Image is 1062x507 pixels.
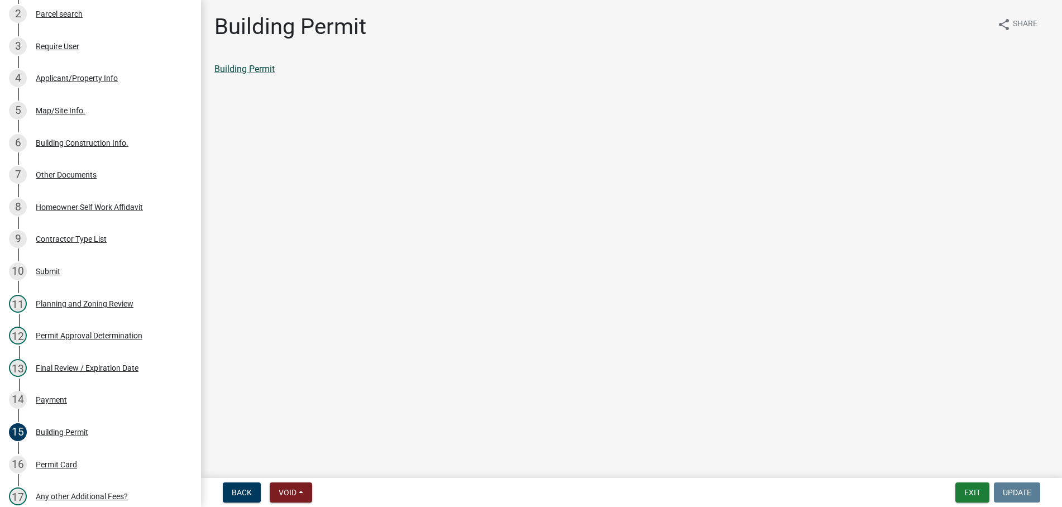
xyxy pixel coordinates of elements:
[1003,488,1031,497] span: Update
[36,492,128,500] div: Any other Additional Fees?
[9,198,27,216] div: 8
[9,5,27,23] div: 2
[36,139,128,147] div: Building Construction Info.
[955,482,989,503] button: Exit
[9,37,27,55] div: 3
[36,396,67,404] div: Payment
[9,134,27,152] div: 6
[223,482,261,503] button: Back
[9,487,27,505] div: 17
[9,391,27,409] div: 14
[279,488,296,497] span: Void
[36,364,138,372] div: Final Review / Expiration Date
[9,166,27,184] div: 7
[9,423,27,441] div: 15
[994,482,1040,503] button: Update
[36,10,83,18] div: Parcel search
[997,18,1011,31] i: share
[270,482,312,503] button: Void
[9,102,27,119] div: 5
[36,300,133,308] div: Planning and Zoning Review
[214,64,275,74] a: Building Permit
[36,235,107,243] div: Contractor Type List
[9,230,27,248] div: 9
[36,267,60,275] div: Submit
[214,13,366,40] h1: Building Permit
[9,69,27,87] div: 4
[9,295,27,313] div: 11
[1013,18,1037,31] span: Share
[36,203,143,211] div: Homeowner Self Work Affidavit
[9,327,27,345] div: 12
[9,262,27,280] div: 10
[36,332,142,339] div: Permit Approval Determination
[36,74,118,82] div: Applicant/Property Info
[988,13,1046,35] button: shareShare
[36,107,85,114] div: Map/Site Info.
[9,456,27,473] div: 16
[9,359,27,377] div: 13
[36,171,97,179] div: Other Documents
[36,42,79,50] div: Require User
[36,461,77,468] div: Permit Card
[36,428,88,436] div: Building Permit
[232,488,252,497] span: Back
